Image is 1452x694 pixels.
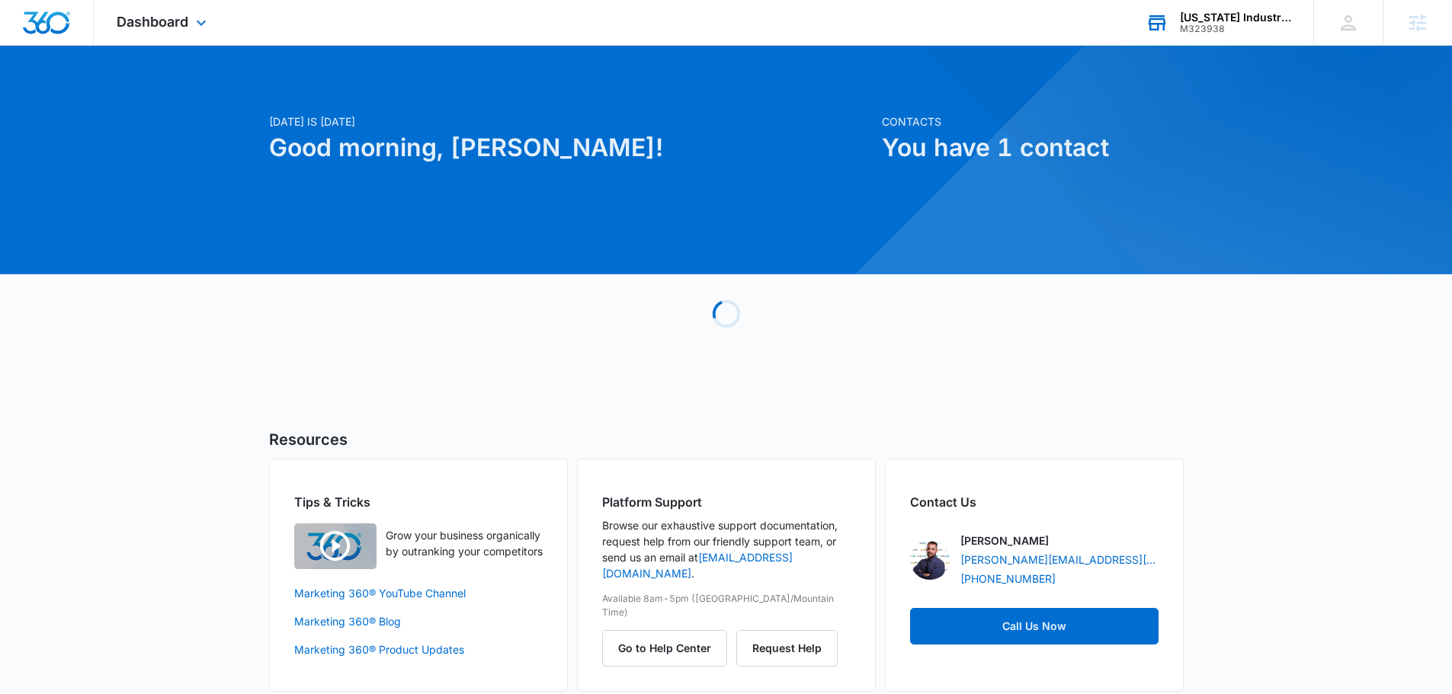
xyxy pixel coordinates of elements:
h1: Good morning, [PERSON_NAME]! [269,130,873,166]
h1: You have 1 contact [882,130,1184,166]
img: Quick Overview Video [294,523,377,569]
p: Browse our exhaustive support documentation, request help from our friendly support team, or send... [602,517,851,581]
a: Go to Help Center [602,641,736,654]
h5: Resources [269,428,1184,451]
p: Contacts [882,114,1184,130]
h2: Tips & Tricks [294,493,543,511]
a: Marketing 360® Blog [294,613,543,629]
a: Request Help [736,641,838,654]
a: [PHONE_NUMBER] [960,571,1056,587]
a: Call Us Now [910,608,1159,644]
h2: Platform Support [602,493,851,511]
p: Available 8am-5pm ([GEOGRAPHIC_DATA]/Mountain Time) [602,592,851,619]
img: Dustin Bethel [910,540,950,580]
h2: Contact Us [910,493,1159,511]
a: Marketing 360® YouTube Channel [294,585,543,601]
div: account name [1180,11,1291,24]
p: Grow your business organically by outranking your competitors [386,527,543,559]
p: [DATE] is [DATE] [269,114,873,130]
a: [PERSON_NAME][EMAIL_ADDRESS][PERSON_NAME][DOMAIN_NAME] [960,552,1159,568]
button: Request Help [736,630,838,667]
div: account id [1180,24,1291,34]
button: Go to Help Center [602,630,727,667]
span: Dashboard [117,14,188,30]
a: Marketing 360® Product Updates [294,641,543,657]
p: [PERSON_NAME] [960,532,1049,548]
